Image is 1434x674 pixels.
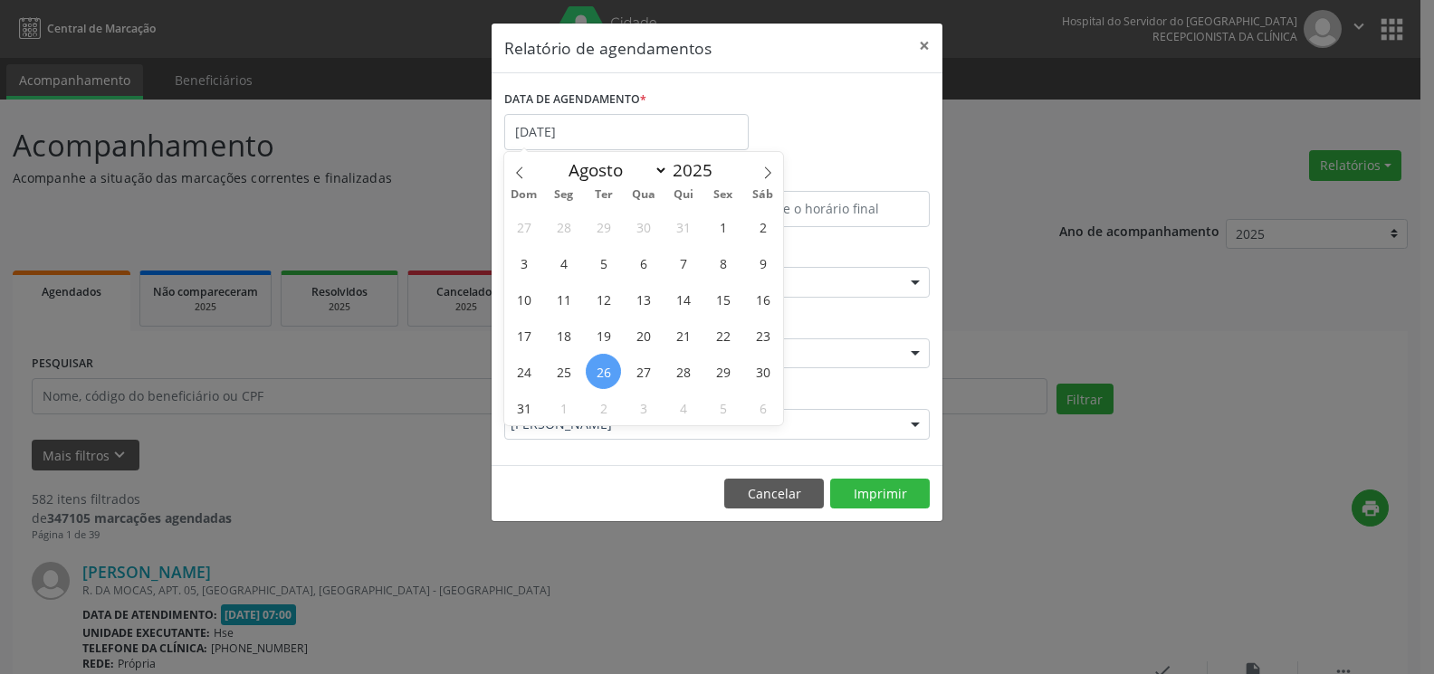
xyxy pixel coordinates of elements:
span: Agosto 6, 2025 [626,245,661,280]
span: Agosto 27, 2025 [626,354,661,389]
span: Setembro 4, 2025 [665,390,701,425]
span: Julho 27, 2025 [506,209,541,244]
span: Setembro 6, 2025 [745,390,780,425]
span: Setembro 2, 2025 [586,390,621,425]
span: Agosto 3, 2025 [506,245,541,280]
label: ATÉ [722,163,930,191]
span: Agosto 10, 2025 [506,281,541,317]
span: Agosto 29, 2025 [705,354,741,389]
span: Sex [703,189,743,201]
span: Agosto 30, 2025 [745,354,780,389]
span: Qui [664,189,703,201]
span: Agosto 19, 2025 [586,318,621,353]
span: Agosto 9, 2025 [745,245,780,280]
label: DATA DE AGENDAMENTO [504,86,646,114]
button: Cancelar [724,479,824,509]
span: Agosto 11, 2025 [546,281,581,317]
span: Ter [584,189,624,201]
button: Imprimir [830,479,930,509]
span: Agosto 12, 2025 [586,281,621,317]
span: Seg [544,189,584,201]
span: Julho 29, 2025 [586,209,621,244]
span: Agosto 1, 2025 [705,209,741,244]
span: Agosto 7, 2025 [665,245,701,280]
span: Sáb [743,189,783,201]
span: Dom [504,189,544,201]
span: Agosto 21, 2025 [665,318,701,353]
span: Agosto 2, 2025 [745,209,780,244]
span: Agosto 26, 2025 [586,354,621,389]
span: Julho 28, 2025 [546,209,581,244]
span: Agosto 4, 2025 [546,245,581,280]
span: Agosto 28, 2025 [665,354,701,389]
span: Agosto 16, 2025 [745,281,780,317]
input: Selecione uma data ou intervalo [504,114,749,150]
span: Setembro 5, 2025 [705,390,741,425]
span: Agosto 8, 2025 [705,245,741,280]
span: Agosto 17, 2025 [506,318,541,353]
span: Agosto 13, 2025 [626,281,661,317]
span: Agosto 22, 2025 [705,318,741,353]
input: Year [668,158,728,182]
h5: Relatório de agendamentos [504,36,712,60]
span: Setembro 1, 2025 [546,390,581,425]
span: Agosto 23, 2025 [745,318,780,353]
button: Close [906,24,942,68]
select: Month [559,157,668,183]
span: Agosto 20, 2025 [626,318,661,353]
span: Agosto 18, 2025 [546,318,581,353]
span: Julho 30, 2025 [626,209,661,244]
span: Qua [624,189,664,201]
span: Julho 31, 2025 [665,209,701,244]
span: Agosto 14, 2025 [665,281,701,317]
span: Agosto 25, 2025 [546,354,581,389]
input: Selecione o horário final [722,191,930,227]
span: Agosto 15, 2025 [705,281,741,317]
span: Agosto 24, 2025 [506,354,541,389]
span: Setembro 3, 2025 [626,390,661,425]
span: Agosto 5, 2025 [586,245,621,280]
span: Agosto 31, 2025 [506,390,541,425]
